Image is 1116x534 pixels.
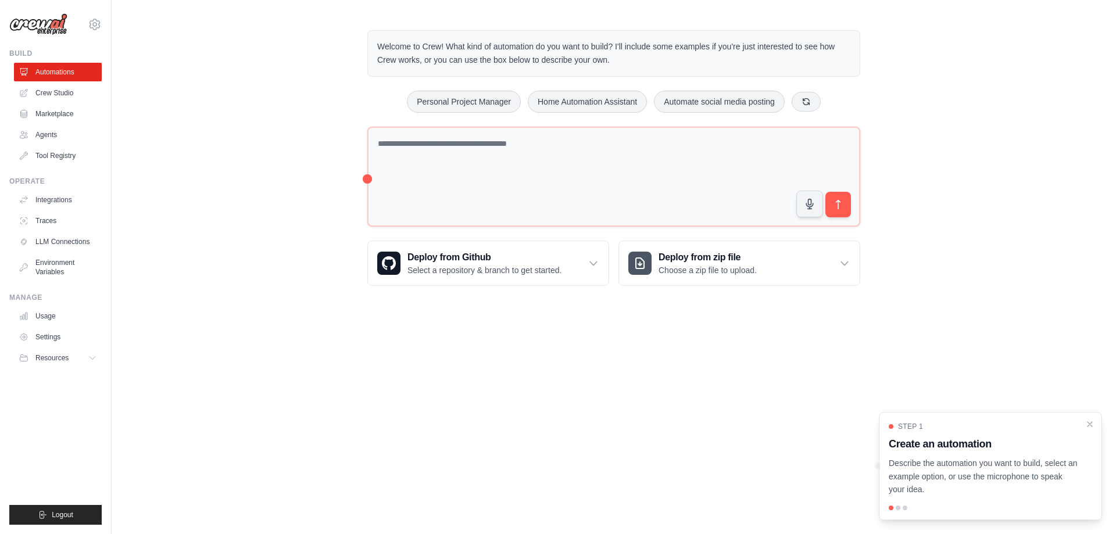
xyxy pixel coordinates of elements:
a: Agents [14,126,102,144]
h3: Create an automation [889,436,1078,452]
p: Select a repository & branch to get started. [407,264,561,276]
span: Logout [52,510,73,519]
a: Traces [14,212,102,230]
img: Logo [9,13,67,35]
p: Describe the automation you want to build, select an example option, or use the microphone to spe... [889,457,1078,496]
a: LLM Connections [14,232,102,251]
button: Resources [14,349,102,367]
button: Logout [9,505,102,525]
a: Marketplace [14,105,102,123]
button: Close walkthrough [1085,420,1094,429]
button: Automate social media posting [654,91,785,113]
a: Settings [14,328,102,346]
div: Manage [9,293,102,302]
div: Operate [9,177,102,186]
p: Welcome to Crew! What kind of automation do you want to build? I'll include some examples if you'... [377,40,850,67]
a: Automations [14,63,102,81]
iframe: Chat Widget [1058,478,1116,534]
a: Usage [14,307,102,325]
span: Resources [35,353,69,363]
button: Home Automation Assistant [528,91,647,113]
h3: Deploy from Github [407,250,561,264]
span: Step 1 [898,422,923,431]
a: Environment Variables [14,253,102,281]
button: Personal Project Manager [407,91,521,113]
a: Crew Studio [14,84,102,102]
p: Choose a zip file to upload. [659,264,757,276]
a: Integrations [14,191,102,209]
div: Build [9,49,102,58]
a: Tool Registry [14,146,102,165]
h3: Deploy from zip file [659,250,757,264]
